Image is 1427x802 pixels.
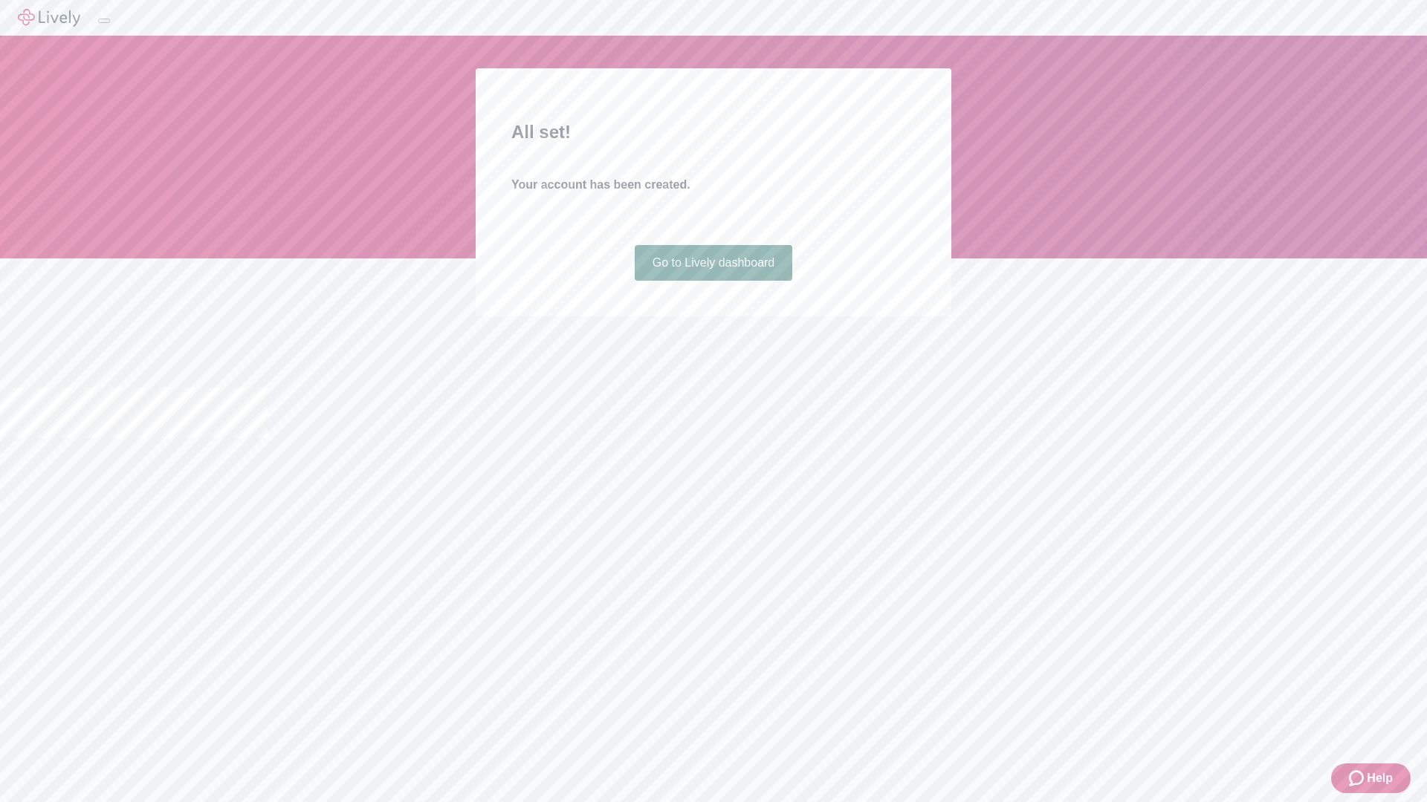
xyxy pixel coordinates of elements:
[1349,769,1367,787] svg: Zendesk support icon
[511,119,916,146] h2: All set!
[635,245,793,281] a: Go to Lively dashboard
[1367,769,1393,787] span: Help
[511,176,916,194] h4: Your account has been created.
[18,9,80,27] img: Lively
[98,19,110,23] button: Log out
[1331,763,1411,793] button: Zendesk support iconHelp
